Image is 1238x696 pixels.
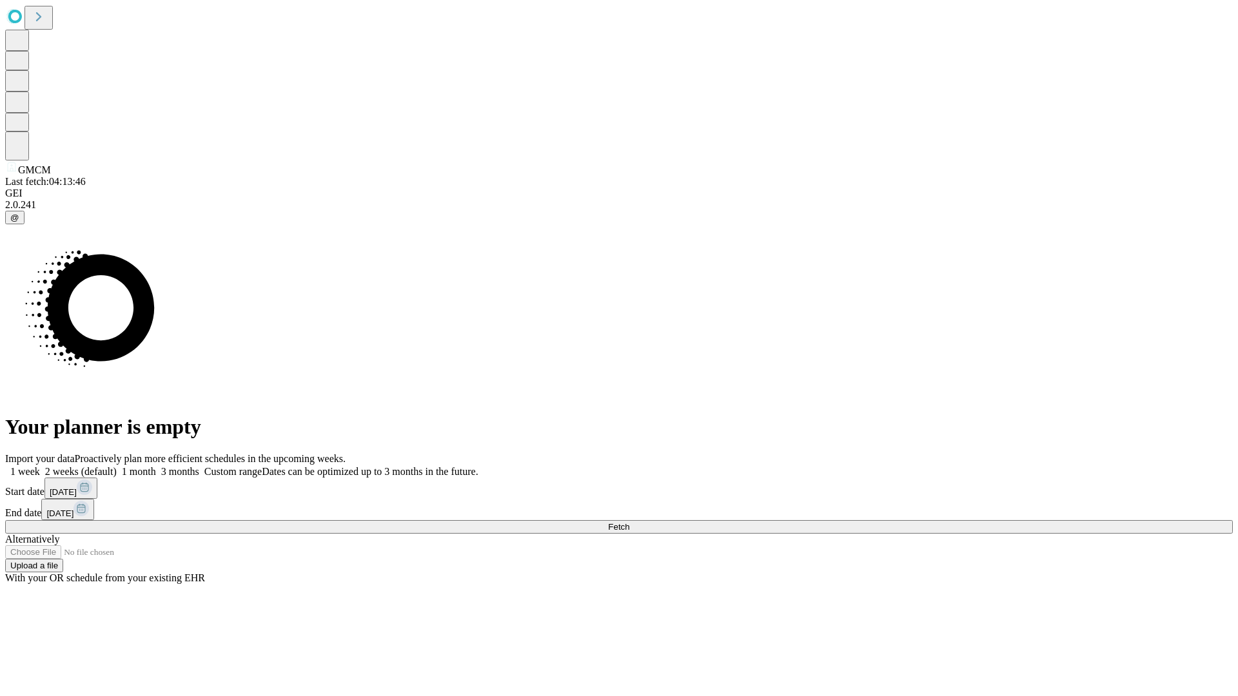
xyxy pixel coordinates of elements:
[75,453,346,464] span: Proactively plan more efficient schedules in the upcoming weeks.
[5,520,1233,534] button: Fetch
[5,499,1233,520] div: End date
[262,466,478,477] span: Dates can be optimized up to 3 months in the future.
[10,466,40,477] span: 1 week
[5,211,25,224] button: @
[5,478,1233,499] div: Start date
[5,199,1233,211] div: 2.0.241
[5,572,205,583] span: With your OR schedule from your existing EHR
[5,534,59,545] span: Alternatively
[5,188,1233,199] div: GEI
[122,466,156,477] span: 1 month
[45,466,117,477] span: 2 weeks (default)
[5,453,75,464] span: Import your data
[41,499,94,520] button: [DATE]
[5,559,63,572] button: Upload a file
[5,415,1233,439] h1: Your planner is empty
[5,176,86,187] span: Last fetch: 04:13:46
[10,213,19,222] span: @
[44,478,97,499] button: [DATE]
[608,522,629,532] span: Fetch
[18,164,51,175] span: GMCM
[50,487,77,497] span: [DATE]
[46,508,74,518] span: [DATE]
[161,466,199,477] span: 3 months
[204,466,262,477] span: Custom range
